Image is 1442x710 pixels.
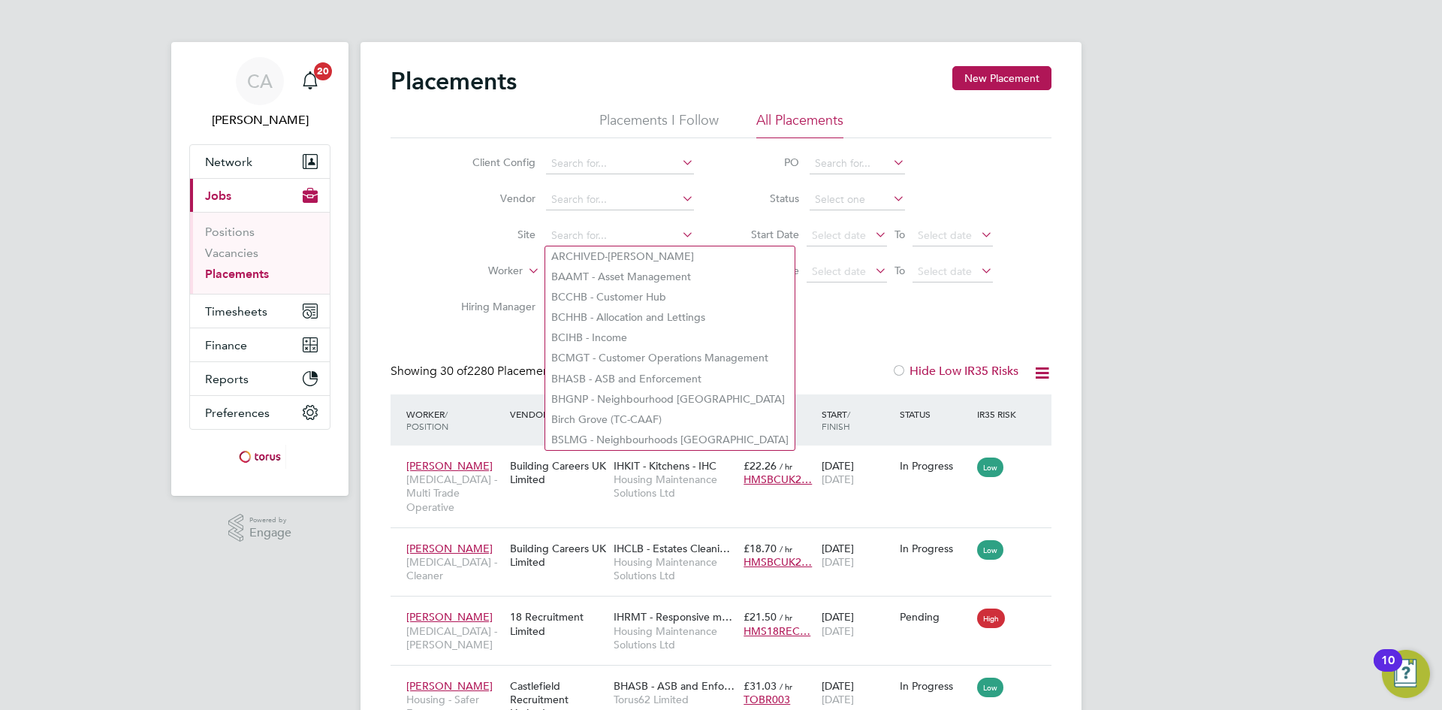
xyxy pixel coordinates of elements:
[614,624,736,651] span: Housing Maintenance Solutions Ltd
[234,445,286,469] img: torus-logo-retina.png
[171,42,348,496] nav: Main navigation
[1381,660,1395,680] div: 10
[295,57,325,105] a: 20
[545,348,795,368] li: BCMGT - Customer Operations Management
[406,679,493,693] span: [PERSON_NAME]
[1382,650,1430,698] button: Open Resource Center, 10 new notifications
[205,406,270,420] span: Preferences
[890,225,910,244] span: To
[314,62,332,80] span: 20
[732,228,799,241] label: Start Date
[406,408,448,432] span: / Position
[599,111,719,138] li: Placements I Follow
[436,264,523,279] label: Worker
[449,300,535,313] label: Hiring Manager
[190,328,330,361] button: Finance
[403,451,1051,464] a: [PERSON_NAME][MEDICAL_DATA] - Multi Trade OperativeBuilding Careers UK LimitedIHKIT - Kitchens - ...
[900,542,970,555] div: In Progress
[189,57,330,129] a: CA[PERSON_NAME]
[744,693,790,706] span: TOBR003
[506,452,610,494] div: Building Careers UK Limited
[818,534,896,576] div: [DATE]
[545,246,795,267] li: ARCHIVED-[PERSON_NAME]
[818,400,896,440] div: Start
[440,364,467,379] span: 30 of
[205,304,267,319] span: Timesheets
[391,66,517,96] h2: Placements
[614,542,730,555] span: IHCLB - Estates Cleani…
[812,228,866,242] span: Select date
[977,678,1003,697] span: Low
[614,473,736,500] span: Housing Maintenance Solutions Ltd
[918,228,972,242] span: Select date
[205,225,255,239] a: Positions
[545,287,795,307] li: BCCHB - Customer Hub
[744,542,777,555] span: £18.70
[205,155,252,169] span: Network
[440,364,559,379] span: 2280 Placements
[952,66,1051,90] button: New Placement
[545,430,795,450] li: BSLMG - Neighbourhoods [GEOGRAPHIC_DATA]
[406,542,493,555] span: [PERSON_NAME]
[546,189,694,210] input: Search for...
[810,189,905,210] input: Select one
[247,71,273,91] span: CA
[732,156,799,169] label: PO
[403,671,1051,684] a: [PERSON_NAME]Housing - Safer Estates Enforcement OfficerCastlefield Recruitment LimitedBHASB - AS...
[403,400,506,440] div: Worker
[891,364,1018,379] label: Hide Low IR35 Risks
[780,543,792,554] span: / hr
[614,555,736,582] span: Housing Maintenance Solutions Ltd
[614,679,735,693] span: BHASB - ASB and Enfo…
[546,153,694,174] input: Search for...
[506,534,610,576] div: Building Careers UK Limited
[818,452,896,494] div: [DATE]
[449,228,535,241] label: Site
[744,555,812,569] span: HMSBCUK2…
[406,610,493,624] span: [PERSON_NAME]
[190,396,330,429] button: Preferences
[190,212,330,294] div: Jobs
[614,610,732,624] span: IHRMT - Responsive m…
[822,624,854,638] span: [DATE]
[744,610,777,624] span: £21.50
[406,473,502,514] span: [MEDICAL_DATA] - Multi Trade Operative
[900,610,970,624] div: Pending
[190,145,330,178] button: Network
[780,461,792,472] span: / hr
[205,246,258,260] a: Vacancies
[744,473,812,486] span: HMSBCUK2…
[205,267,269,281] a: Placements
[406,459,493,473] span: [PERSON_NAME]
[205,338,247,352] span: Finance
[190,179,330,212] button: Jobs
[744,459,777,473] span: £22.26
[228,514,292,542] a: Powered byEngage
[918,264,972,278] span: Select date
[205,372,249,386] span: Reports
[977,609,1005,628] span: High
[449,156,535,169] label: Client Config
[900,679,970,693] div: In Progress
[896,400,974,428] div: Status
[822,693,854,706] span: [DATE]
[545,409,795,430] li: Birch Grove (TC-CAAF)
[545,267,795,287] li: BAAMT - Asset Management
[780,612,792,623] span: / hr
[205,189,231,203] span: Jobs
[818,603,896,645] div: [DATE]
[545,369,795,389] li: BHASB - ASB and Enforcement
[973,400,1025,428] div: IR35 Risk
[406,624,502,651] span: [MEDICAL_DATA] - [PERSON_NAME]
[190,362,330,395] button: Reports
[189,445,330,469] a: Go to home page
[780,681,792,692] span: / hr
[391,364,562,379] div: Showing
[900,459,970,473] div: In Progress
[403,602,1051,615] a: [PERSON_NAME][MEDICAL_DATA] - [PERSON_NAME]18 Recruitment LimitedIHRMT - Responsive m…Housing Mai...
[249,514,291,527] span: Powered by
[744,679,777,693] span: £31.03
[812,264,866,278] span: Select date
[810,153,905,174] input: Search for...
[190,295,330,328] button: Timesheets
